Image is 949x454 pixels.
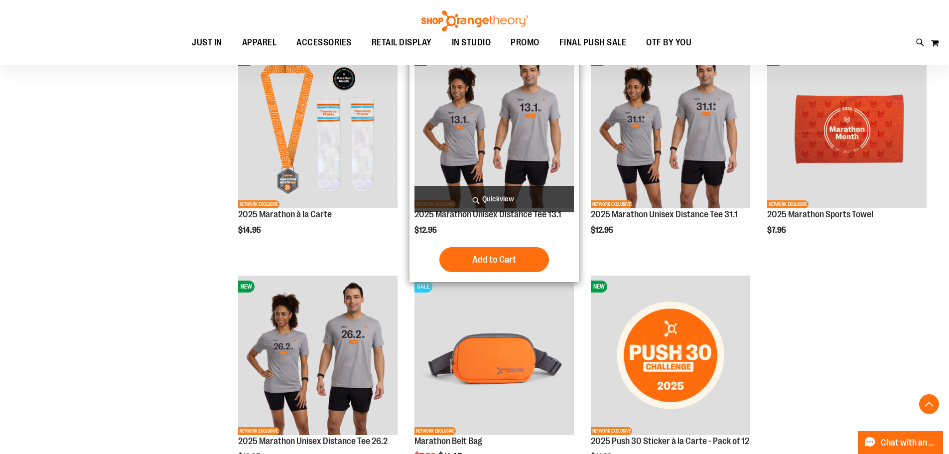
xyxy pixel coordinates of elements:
span: PROMO [511,31,540,54]
span: SALE [414,281,432,293]
span: $12.95 [591,226,615,235]
img: 2025 Push 30 Sticker à la Carte - Pack of 12 [591,276,750,435]
span: Chat with an Expert [881,438,937,448]
a: 2025 Marathon Unisex Distance Tee 13.1 [414,209,561,219]
a: 2025 Marathon à la CarteNEWNETWORK EXCLUSIVE [238,49,398,210]
a: 2025 Marathon Unisex Distance Tee 31.1 [591,209,738,219]
span: JUST IN [192,31,222,54]
span: NEW [238,281,255,293]
span: NETWORK EXCLUSIVE [767,200,809,208]
button: Chat with an Expert [858,431,944,454]
a: Marathon Belt BagSALENETWORK EXCLUSIVE [414,276,574,437]
span: NETWORK EXCLUSIVE [591,200,632,208]
span: FINAL PUSH SALE [559,31,627,54]
a: 2025 Marathon Unisex Distance Tee 13.1NEWNETWORK EXCLUSIVE [414,49,574,210]
span: ACCESSORIES [296,31,352,54]
a: 2025 Marathon Sports TowelNEWNETWORK EXCLUSIVE [767,49,927,210]
button: Back To Top [919,394,939,414]
img: 2025 Marathon Unisex Distance Tee 13.1 [414,49,574,208]
a: Marathon Belt Bag [414,436,482,446]
span: $12.95 [414,226,438,235]
a: Quickview [414,186,574,212]
span: NEW [591,281,607,293]
img: 2025 Marathon Unisex Distance Tee 31.1 [591,49,750,208]
a: 2025 Marathon Unisex Distance Tee 31.1NEWNETWORK EXCLUSIVE [591,49,750,210]
a: 2025 Push 30 Sticker à la Carte - Pack of 12NEWNETWORK EXCLUSIVE [591,276,750,437]
span: IN STUDIO [452,31,491,54]
div: product [233,44,403,260]
img: 2025 Marathon à la Carte [238,49,398,208]
span: RETAIL DISPLAY [372,31,432,54]
a: 2025 Marathon Unisex Distance Tee 26.2 [238,436,388,446]
a: 2025 Marathon à la Carte [238,209,332,219]
span: NETWORK EXCLUSIVE [238,427,279,435]
span: NETWORK EXCLUSIVE [414,427,456,435]
span: OTF BY YOU [646,31,691,54]
span: NETWORK EXCLUSIVE [591,427,632,435]
img: 2025 Marathon Unisex Distance Tee 26.2 [238,276,398,435]
span: NETWORK EXCLUSIVE [238,200,279,208]
span: $7.95 [767,226,788,235]
img: Marathon Belt Bag [414,276,574,435]
span: APPAREL [242,31,277,54]
a: 2025 Marathon Sports Towel [767,209,873,219]
div: product [762,44,932,260]
img: 2025 Marathon Sports Towel [767,49,927,208]
a: 2025 Marathon Unisex Distance Tee 26.2NEWNETWORK EXCLUSIVE [238,276,398,437]
span: $14.95 [238,226,263,235]
div: product [409,44,579,282]
a: 2025 Push 30 Sticker à la Carte - Pack of 12 [591,436,749,446]
div: product [586,44,755,260]
button: Add to Cart [439,247,549,272]
img: Shop Orangetheory [420,10,530,31]
span: Add to Cart [472,254,516,265]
